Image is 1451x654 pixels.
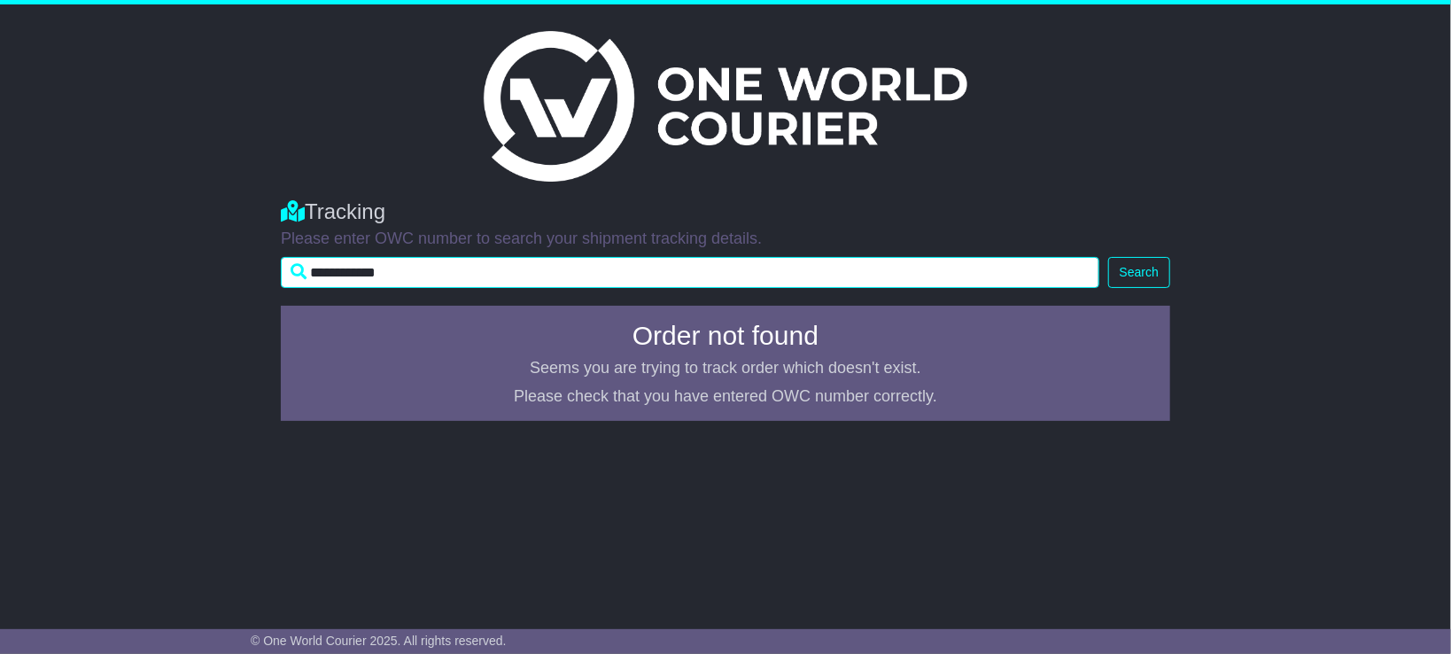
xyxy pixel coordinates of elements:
span: © One World Courier 2025. All rights reserved. [251,634,507,648]
p: Please enter OWC number to search your shipment tracking details. [281,230,1170,249]
img: Light [484,31,967,182]
h4: Order not found [291,321,1160,350]
div: Tracking [281,199,1170,225]
p: Seems you are trying to track order which doesn't exist. [291,359,1160,378]
button: Search [1108,257,1170,288]
p: Please check that you have entered OWC number correctly. [291,387,1160,407]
